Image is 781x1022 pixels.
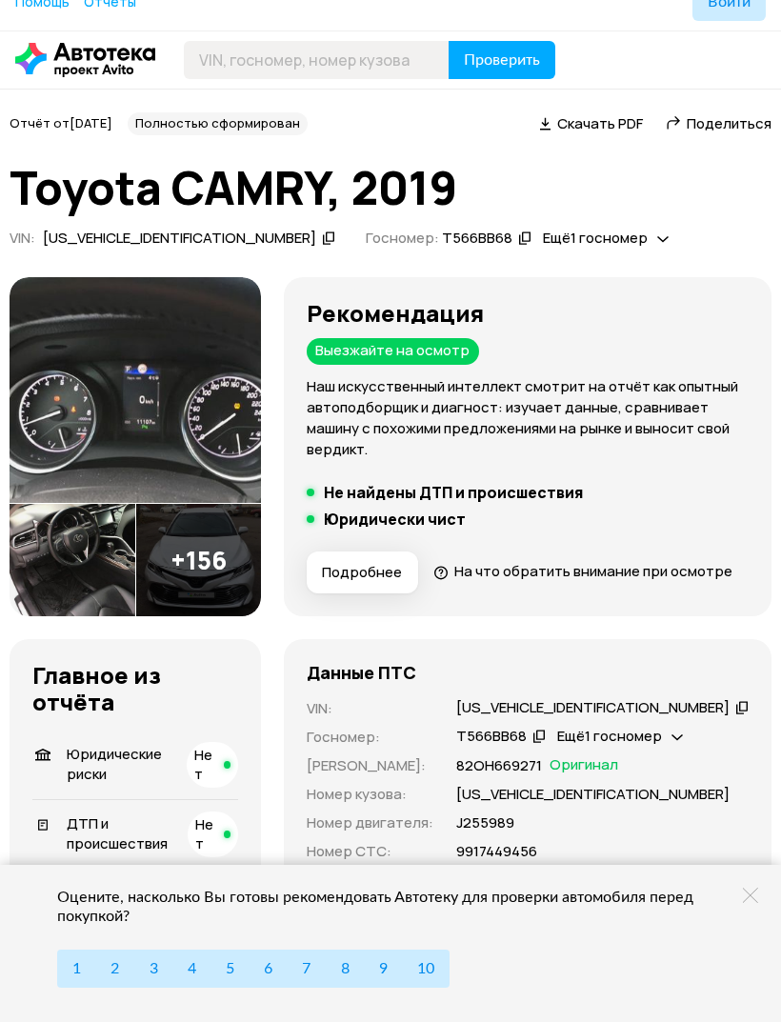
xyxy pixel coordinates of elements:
[456,698,730,718] div: [US_VEHICLE_IDENTIFICATION_NUMBER]
[456,841,537,862] p: 9917449456
[307,755,433,776] p: [PERSON_NAME] :
[150,961,158,976] span: 3
[307,551,418,593] button: Подробнее
[464,52,540,68] span: Проверить
[557,726,662,746] span: Ещё 1 госномер
[325,950,364,988] button: 8
[417,961,434,976] span: 10
[324,483,583,502] h5: Не найдены ДТП и происшествия
[543,228,648,248] span: Ещё 1 госномер
[72,961,81,976] span: 1
[341,961,350,976] span: 8
[687,113,771,133] span: Поделиться
[128,112,308,135] div: Полностью сформирован
[307,841,433,862] p: Номер СТС :
[210,950,250,988] button: 5
[449,41,555,79] button: Проверить
[249,950,288,988] button: 6
[95,950,134,988] button: 2
[307,338,479,365] div: Выезжайте на осмотр
[302,961,310,976] span: 7
[264,961,272,976] span: 6
[307,784,433,805] p: Номер кузова :
[307,698,433,719] p: VIN :
[307,300,749,327] h3: Рекомендация
[57,950,96,988] button: 1
[666,113,771,133] a: Поделиться
[442,229,512,249] div: Т566ВВ68
[433,561,732,581] a: На что обратить внимание при осмотре
[110,961,119,976] span: 2
[67,744,162,784] span: Юридические риски
[550,755,618,776] span: Оригинал
[172,950,211,988] button: 4
[456,755,542,776] p: 82ОН669271
[226,961,234,976] span: 5
[456,784,730,805] p: [US_VEHICLE_IDENTIFICATION_NUMBER]
[324,510,466,529] h5: Юридически чист
[32,662,238,715] h3: Главное из отчёта
[133,950,172,988] button: 3
[43,229,316,249] div: [US_VEHICLE_IDENTIFICATION_NUMBER]
[322,563,402,582] span: Подробнее
[539,113,643,133] a: Скачать PDF
[307,727,433,748] p: Госномер :
[10,162,771,213] h1: Toyota CAMRY, 2019
[307,812,433,833] p: Номер двигателя :
[194,745,212,784] span: Нет
[184,41,450,79] input: VIN, госномер, номер кузова
[402,950,450,988] button: 10
[366,228,439,248] span: Госномер:
[307,376,749,460] p: Наш искусственный интеллект смотрит на отчёт как опытный автоподборщик и диагност: изучает данные...
[307,662,416,683] h4: Данные ПТС
[188,961,196,976] span: 4
[454,561,732,581] span: На что обратить внимание при осмотре
[379,961,388,976] span: 9
[57,888,724,926] div: Оцените, насколько Вы готовы рекомендовать Автотеку для проверки автомобиля перед покупкой?
[456,812,514,833] p: J255989
[10,114,112,131] span: Отчёт от [DATE]
[364,950,403,988] button: 9
[10,228,35,248] span: VIN :
[195,814,213,853] span: Нет
[67,813,168,853] span: ДТП и происшествия
[456,727,527,747] div: Т566ВВ68
[557,113,643,133] span: Скачать PDF
[287,950,326,988] button: 7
